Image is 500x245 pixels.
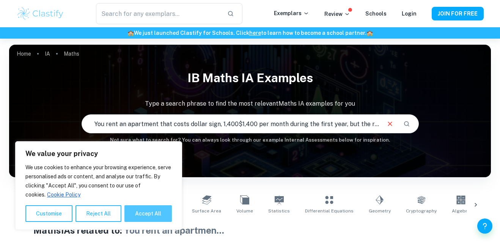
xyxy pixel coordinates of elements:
span: Surface Area [192,208,221,214]
span: 🏫 [366,30,373,36]
h6: We just launched Clastify for Schools. Click to learn how to become a school partner. [2,29,498,37]
p: Exemplars [274,9,309,17]
p: Review [324,10,350,18]
button: Customise [25,205,72,222]
span: Statistics [268,208,290,214]
span: You rent an apartmen ... [124,225,224,236]
span: Algebra [452,208,470,214]
a: Schools [365,11,387,17]
button: Reject All [75,205,121,222]
span: Cryptography [406,208,437,214]
input: E.g. neural networks, space, population modelling... [82,113,380,134]
a: IA [45,48,50,59]
p: Type a search phrase to find the most relevant Maths IA examples for you [9,99,491,108]
input: Search for any exemplars... [96,3,221,24]
p: Maths [64,50,79,58]
div: We value your privacy [15,141,182,230]
button: Search [400,117,413,130]
button: JOIN FOR FREE [432,7,484,20]
span: Volume [236,208,253,214]
button: Accept All [124,205,172,222]
a: here [249,30,261,36]
img: Clastify logo [16,6,64,21]
h1: IB Maths IA examples [9,66,491,90]
span: Geometry [369,208,391,214]
p: We use cookies to enhance your browsing experience, serve personalised ads or content, and analys... [25,163,172,199]
span: Differential Equations [305,208,354,214]
button: Clear [383,117,397,131]
h1: Maths IAs related to: [33,223,467,237]
p: We value your privacy [25,149,172,158]
button: Help and Feedback [477,218,492,234]
h6: Not sure what to search for? You can always look through our example Internal Assessments below f... [9,136,491,144]
a: Cookie Policy [47,191,81,198]
a: Home [17,48,31,59]
span: 🏫 [127,30,134,36]
a: Login [402,11,417,17]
